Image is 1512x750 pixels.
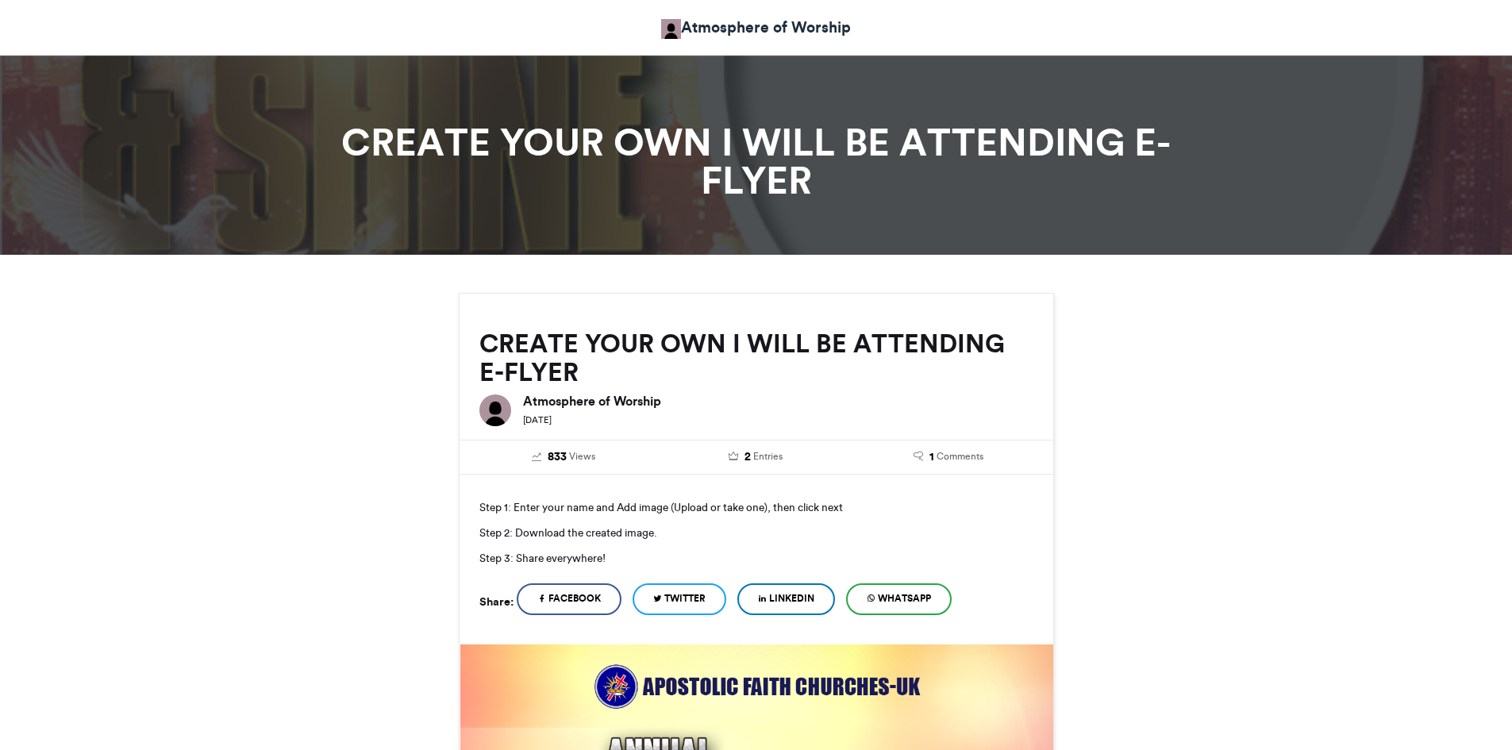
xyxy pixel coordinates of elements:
[929,448,934,466] span: 1
[846,583,952,615] a: WhatsApp
[769,591,814,606] span: LinkedIn
[744,448,751,466] span: 2
[878,591,931,606] span: WhatsApp
[548,591,601,606] span: Facebook
[523,414,552,425] small: [DATE]
[316,123,1197,199] h1: CREATE YOUR OWN I WILL BE ATTENDING E-FLYER
[661,19,681,39] img: Atmosphere Of Worship
[479,448,648,466] a: 833 Views
[737,583,835,615] a: LinkedIn
[479,591,514,612] h5: Share:
[479,494,1033,571] p: Step 1: Enter your name and Add image (Upload or take one), then click next Step 2: Download the ...
[479,394,511,426] img: Atmosphere of Worship
[569,449,595,463] span: Views
[661,16,851,39] a: Atmosphere of Worship
[633,583,726,615] a: Twitter
[864,448,1033,466] a: 1 Comments
[753,449,783,463] span: Entries
[937,449,983,463] span: Comments
[523,394,1033,407] h6: Atmosphere of Worship
[479,329,1033,387] h2: CREATE YOUR OWN I WILL BE ATTENDING E-FLYER
[664,591,706,606] span: Twitter
[548,448,567,466] span: 833
[671,448,841,466] a: 2 Entries
[517,583,621,615] a: Facebook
